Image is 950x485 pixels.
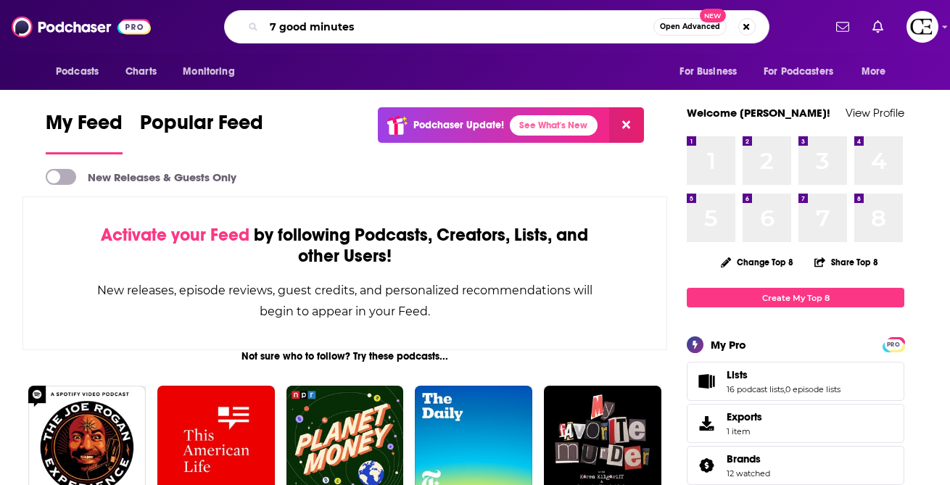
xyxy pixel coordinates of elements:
[700,9,726,22] span: New
[906,11,938,43] img: User Profile
[413,119,504,131] p: Podchaser Update!
[224,10,769,43] div: Search podcasts, credits, & more...
[173,58,253,86] button: open menu
[727,452,761,465] span: Brands
[183,62,234,82] span: Monitoring
[669,58,755,86] button: open menu
[862,62,886,82] span: More
[727,468,770,478] a: 12 watched
[46,58,117,86] button: open menu
[140,110,263,144] span: Popular Feed
[46,110,123,144] span: My Feed
[510,115,598,136] a: See What's New
[692,455,721,476] a: Brands
[727,426,762,436] span: 1 item
[727,452,770,465] a: Brands
[906,11,938,43] span: Logged in as cozyearthaudio
[46,110,123,154] a: My Feed
[830,14,855,39] a: Show notifications dropdown
[906,11,938,43] button: Show profile menu
[727,410,762,423] span: Exports
[264,15,653,38] input: Search podcasts, credits, & more...
[116,58,165,86] a: Charts
[711,338,746,352] div: My Pro
[653,18,727,36] button: Open AdvancedNew
[727,384,784,394] a: 16 podcast lists
[754,58,854,86] button: open menu
[56,62,99,82] span: Podcasts
[101,224,249,246] span: Activate your Feed
[96,225,594,267] div: by following Podcasts, Creators, Lists, and other Users!
[784,384,785,394] span: ,
[46,169,236,185] a: New Releases & Guests Only
[764,62,833,82] span: For Podcasters
[712,253,802,271] button: Change Top 8
[814,248,879,276] button: Share Top 8
[846,106,904,120] a: View Profile
[692,413,721,434] span: Exports
[687,446,904,485] span: Brands
[885,339,902,349] a: PRO
[885,339,902,350] span: PRO
[785,384,840,394] a: 0 episode lists
[680,62,737,82] span: For Business
[687,288,904,307] a: Create My Top 8
[867,14,889,39] a: Show notifications dropdown
[727,368,748,381] span: Lists
[687,404,904,443] a: Exports
[12,13,151,41] img: Podchaser - Follow, Share and Rate Podcasts
[140,110,263,154] a: Popular Feed
[692,371,721,391] a: Lists
[727,368,840,381] a: Lists
[851,58,904,86] button: open menu
[687,106,830,120] a: Welcome [PERSON_NAME]!
[22,350,667,362] div: Not sure who to follow? Try these podcasts...
[660,23,720,30] span: Open Advanced
[96,280,594,322] div: New releases, episode reviews, guest credits, and personalized recommendations will begin to appe...
[687,362,904,401] span: Lists
[125,62,157,82] span: Charts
